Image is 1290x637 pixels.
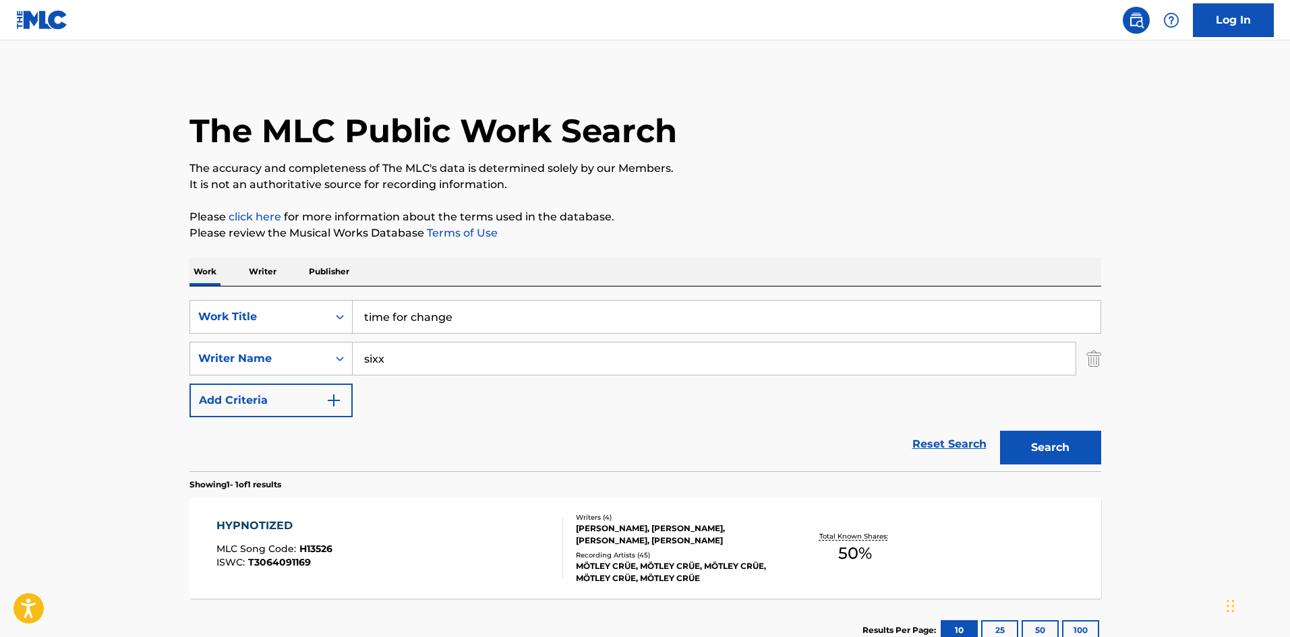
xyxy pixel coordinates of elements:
div: Drag [1227,586,1235,626]
div: HYPNOTIZED [216,518,332,534]
div: Help [1158,7,1185,34]
a: Reset Search [906,429,993,459]
div: Writer Name [198,351,320,367]
img: help [1163,12,1179,28]
p: Results Per Page: [862,624,939,636]
div: MÖTLEY CRÜE, MÖTLEY CRÜE, MÖTLEY CRÜE, MÖTLEY CRÜE, MÖTLEY CRÜE [576,560,780,584]
img: MLC Logo [16,10,68,30]
span: ISWC : [216,556,248,568]
img: Delete Criterion [1086,342,1101,375]
span: H13526 [299,543,332,555]
p: Please for more information about the terms used in the database. [189,209,1101,225]
div: [PERSON_NAME], [PERSON_NAME], [PERSON_NAME], [PERSON_NAME] [576,522,780,547]
p: It is not an authoritative source for recording information. [189,177,1101,193]
img: search [1128,12,1144,28]
p: Publisher [305,257,353,286]
a: Public Search [1123,7,1150,34]
a: click here [229,210,281,223]
span: MLC Song Code : [216,543,299,555]
p: Work [189,257,221,286]
a: HYPNOTIZEDMLC Song Code:H13526ISWC:T3064091169Writers (4)[PERSON_NAME], [PERSON_NAME], [PERSON_NA... [189,497,1101,599]
p: Please review the Musical Works Database [189,225,1101,241]
iframe: Chat Widget [1223,572,1290,637]
a: Terms of Use [424,226,498,239]
span: T3064091169 [248,556,311,568]
a: Log In [1193,3,1274,37]
span: 50 % [838,541,872,566]
div: Work Title [198,309,320,325]
div: Recording Artists ( 45 ) [576,550,780,560]
form: Search Form [189,300,1101,471]
h1: The MLC Public Work Search [189,111,677,151]
p: The accuracy and completeness of The MLC's data is determined solely by our Members. [189,160,1101,177]
p: Writer [245,257,281,286]
p: Total Known Shares: [819,531,891,541]
img: 9d2ae6d4665cec9f34b9.svg [326,392,342,408]
button: Search [1000,431,1101,464]
p: Showing 1 - 1 of 1 results [189,479,281,491]
div: Writers ( 4 ) [576,512,780,522]
button: Add Criteria [189,384,353,417]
